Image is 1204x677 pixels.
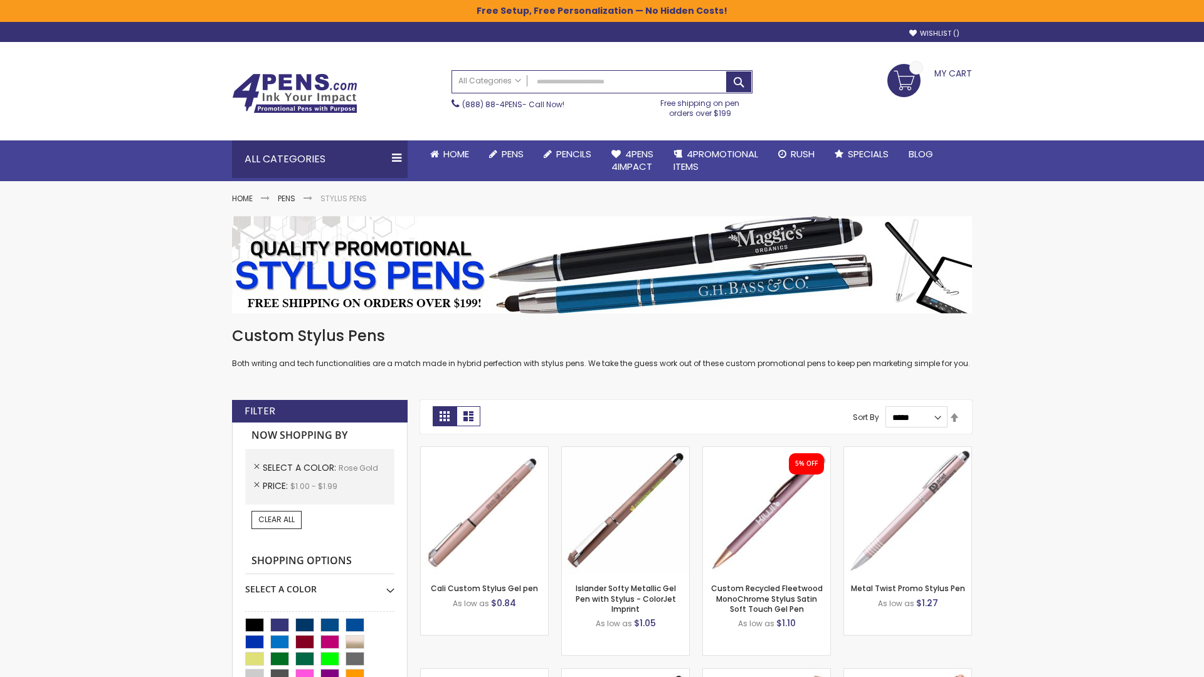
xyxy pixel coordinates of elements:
[433,406,457,426] strong: Grid
[703,447,830,574] img: Custom Recycled Fleetwood MonoChrome Stylus Satin Soft Touch Gel Pen-Rose Gold
[232,193,253,204] a: Home
[648,93,753,118] div: Free shipping on pen orders over $199
[251,511,302,528] a: Clear All
[711,583,823,614] a: Custom Recycled Fleetwood MonoChrome Stylus Satin Soft Touch Gel Pen
[453,598,489,609] span: As low as
[263,480,290,492] span: Price
[479,140,534,168] a: Pens
[791,147,815,160] span: Rush
[452,71,527,92] a: All Categories
[232,73,357,113] img: 4Pens Custom Pens and Promotional Products
[899,140,943,168] a: Blog
[853,412,879,422] label: Sort By
[290,481,337,491] span: $1.00 - $1.99
[795,459,818,468] div: 5% OFF
[776,617,796,629] span: $1.10
[232,326,972,346] h1: Custom Stylus Pens
[462,99,522,110] a: (888) 88-4PENS
[421,447,548,574] img: Cali Custom Stylus Gel pen-Rose Gold
[601,140,663,181] a: 4Pens4impact
[634,617,656,629] span: $1.05
[848,147,889,160] span: Specials
[232,326,972,369] div: Both writing and tech functionalities are a match made in hybrid perfection with stylus pens. We ...
[909,147,933,160] span: Blog
[245,422,394,449] strong: Now Shopping by
[909,29,959,38] a: Wishlist
[703,446,830,457] a: Custom Recycled Fleetwood MonoChrome Stylus Satin Soft Touch Gel Pen-Rose Gold
[562,446,689,457] a: Islander Softy Metallic Gel Pen with Stylus - ColorJet Imprint-Rose Gold
[844,447,971,574] img: Metal Twist Promo Stylus Pen-Rose gold
[232,216,972,313] img: Stylus Pens
[534,140,601,168] a: Pencils
[462,99,564,110] span: - Call Now!
[263,461,339,474] span: Select A Color
[245,574,394,596] div: Select A Color
[844,446,971,457] a: Metal Twist Promo Stylus Pen-Rose gold
[421,446,548,457] a: Cali Custom Stylus Gel pen-Rose Gold
[443,147,469,160] span: Home
[491,597,516,609] span: $0.84
[768,140,825,168] a: Rush
[878,598,914,609] span: As low as
[420,140,479,168] a: Home
[596,618,632,629] span: As low as
[738,618,774,629] span: As low as
[916,597,938,609] span: $1.27
[502,147,524,160] span: Pens
[576,583,676,614] a: Islander Softy Metallic Gel Pen with Stylus - ColorJet Imprint
[673,147,758,173] span: 4PROMOTIONAL ITEMS
[458,76,521,86] span: All Categories
[320,193,367,204] strong: Stylus Pens
[232,140,408,178] div: All Categories
[339,463,378,473] span: Rose Gold
[431,583,538,594] a: Cali Custom Stylus Gel pen
[851,583,965,594] a: Metal Twist Promo Stylus Pen
[562,447,689,574] img: Islander Softy Metallic Gel Pen with Stylus - ColorJet Imprint-Rose Gold
[278,193,295,204] a: Pens
[663,140,768,181] a: 4PROMOTIONALITEMS
[245,404,275,418] strong: Filter
[245,548,394,575] strong: Shopping Options
[825,140,899,168] a: Specials
[556,147,591,160] span: Pencils
[611,147,653,173] span: 4Pens 4impact
[258,514,295,525] span: Clear All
